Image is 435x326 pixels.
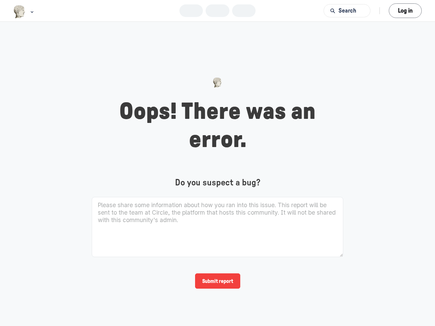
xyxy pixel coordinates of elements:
h1: Oops! There was an error. [92,98,343,154]
button: Search [324,4,370,17]
img: Museums as Progress logo [13,5,26,18]
h4: Do you suspect a bug? [92,178,343,188]
input: Submit report [195,273,240,289]
button: Museums as Progress logo [13,4,35,19]
button: Log in [389,3,422,18]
